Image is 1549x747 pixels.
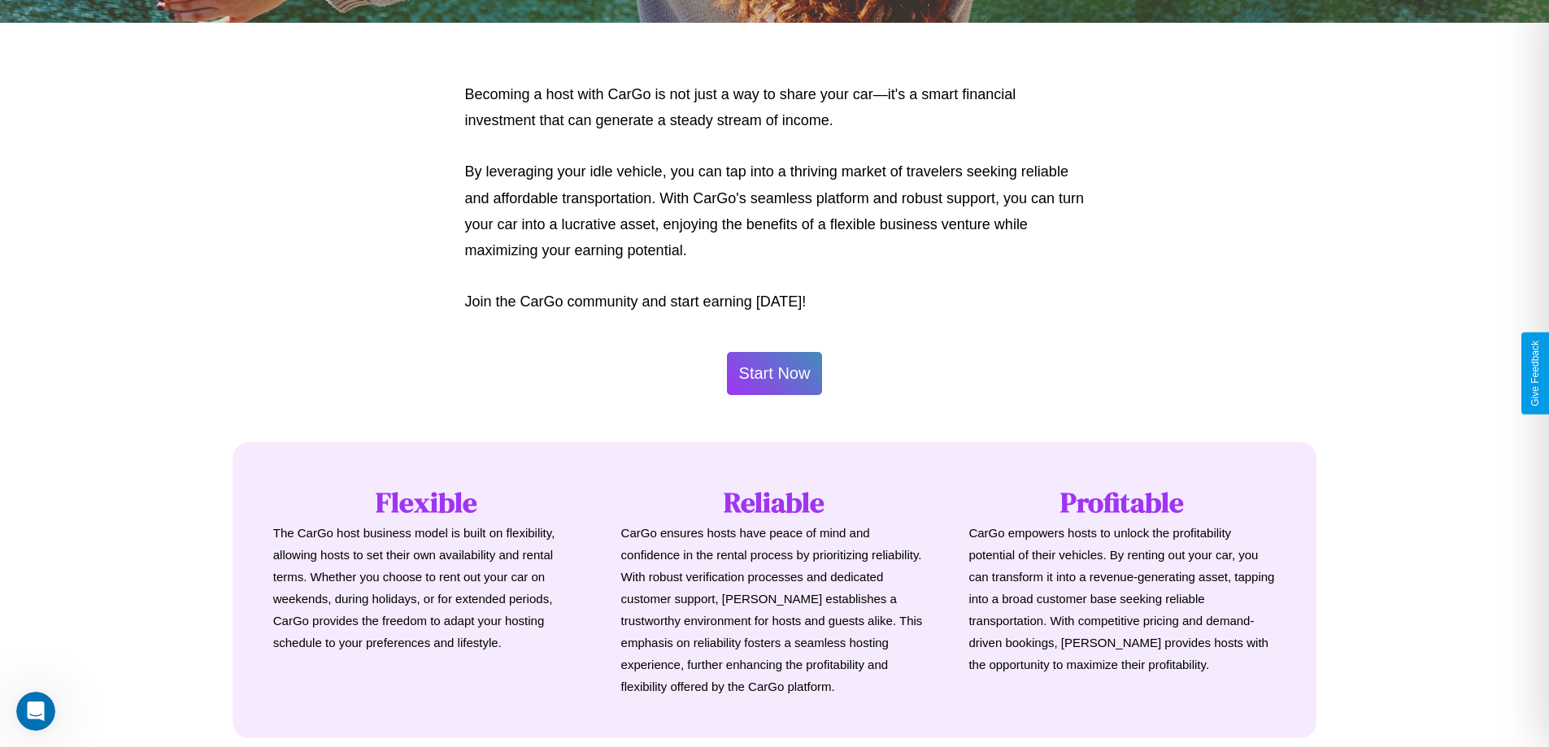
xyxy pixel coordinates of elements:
div: Give Feedback [1529,341,1541,406]
p: CarGo empowers hosts to unlock the profitability potential of their vehicles. By renting out your... [968,522,1276,675]
p: CarGo ensures hosts have peace of mind and confidence in the rental process by prioritizing relia... [621,522,929,697]
button: Start Now [727,352,823,395]
p: The CarGo host business model is built on flexibility, allowing hosts to set their own availabili... [273,522,581,654]
h1: Flexible [273,483,581,522]
p: Becoming a host with CarGo is not just a way to share your car—it's a smart financial investment ... [465,81,1085,134]
p: Join the CarGo community and start earning [DATE]! [465,289,1085,315]
h1: Reliable [621,483,929,522]
iframe: Intercom live chat [16,692,55,731]
h1: Profitable [968,483,1276,522]
p: By leveraging your idle vehicle, you can tap into a thriving market of travelers seeking reliable... [465,159,1085,264]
